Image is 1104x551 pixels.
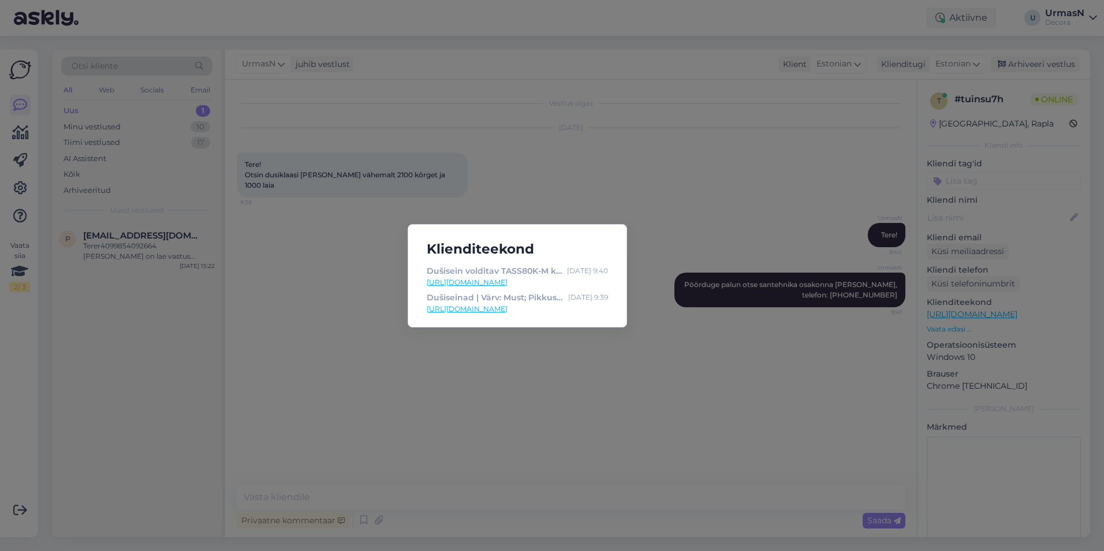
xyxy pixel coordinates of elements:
h5: Klienditeekond [417,239,617,260]
div: [DATE] 9:40 [567,265,608,277]
a: [URL][DOMAIN_NAME] [427,277,608,288]
div: Dušisein volditav TASS80K-M kirgas/must TASS80K-M | Decora [427,265,562,277]
a: [URL][DOMAIN_NAME] [427,304,608,314]
div: [DATE] 9:39 [568,291,608,304]
div: Dušiseinad | Värv: Must; Pikkus (cm): 200 | Decora [427,291,564,304]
